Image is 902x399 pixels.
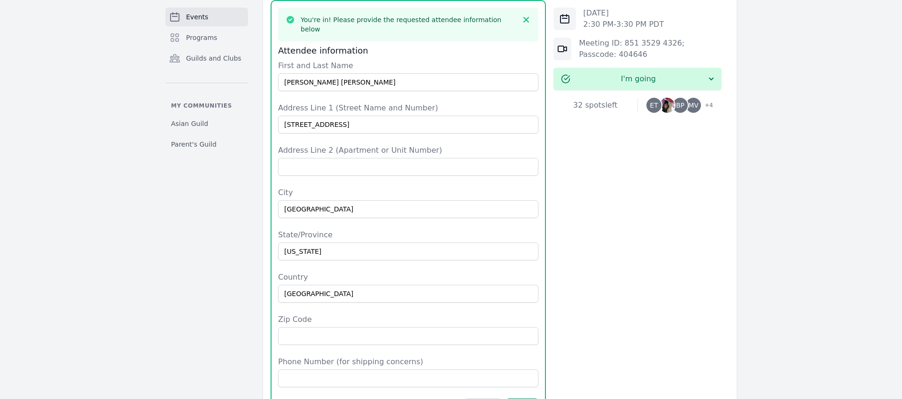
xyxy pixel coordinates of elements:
[165,136,248,153] a: Parent's Guild
[278,314,538,325] label: Zip Code
[699,100,713,113] span: + 4
[278,60,538,71] label: First and Last Name
[165,28,248,47] a: Programs
[570,73,707,85] span: I'm going
[186,33,217,42] span: Programs
[583,8,664,19] p: [DATE]
[171,119,208,128] span: Asian Guild
[165,49,248,68] a: Guilds and Clubs
[165,8,248,153] nav: Sidebar
[171,140,217,149] span: Parent's Guild
[165,115,248,132] a: Asian Guild
[186,54,241,63] span: Guilds and Clubs
[278,187,538,198] label: City
[278,272,538,283] label: Country
[278,45,538,56] h3: Attendee information
[583,19,664,30] p: 2:30 PM - 3:30 PM PDT
[165,8,248,26] a: Events
[278,102,538,114] label: Address Line 1 (Street Name and Number)
[186,12,208,22] span: Events
[579,39,684,59] a: Meeting ID: 851 3529 4326; Passcode: 404646
[553,68,722,90] button: I'm going
[676,102,684,109] span: BP
[301,15,516,34] h3: You're in! Please provide the requested attendee information below
[553,100,638,111] div: 32 spots left
[278,229,538,241] label: State/Province
[688,102,699,109] span: MV
[278,145,538,156] label: Address Line 2 (Apartment or Unit Number)
[278,356,538,368] label: Phone Number (for shipping concerns)
[650,102,658,109] span: ET
[165,102,248,110] p: My communities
